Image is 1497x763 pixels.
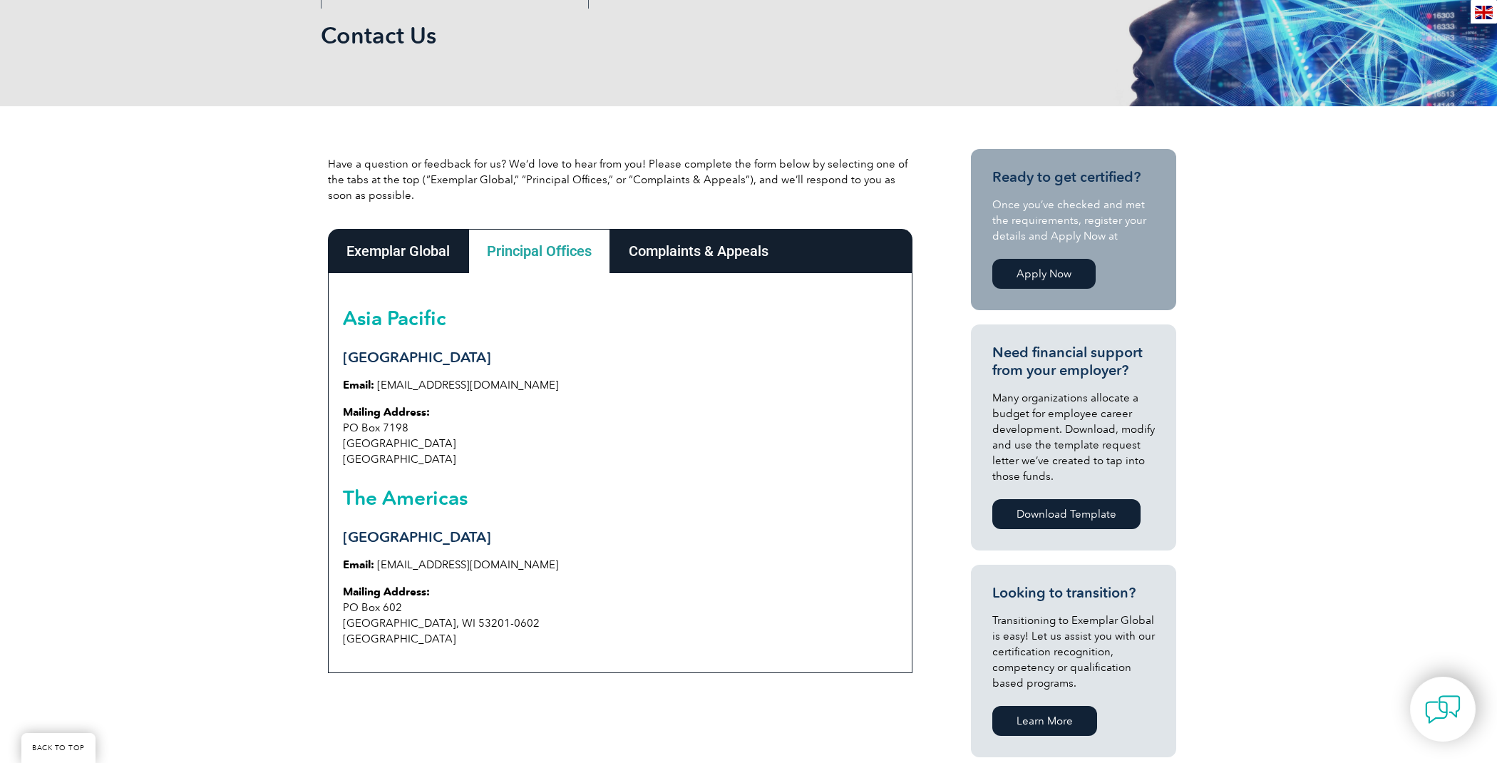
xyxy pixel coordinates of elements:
h3: Looking to transition? [992,584,1155,602]
p: PO Box 7198 [GEOGRAPHIC_DATA] [GEOGRAPHIC_DATA] [343,404,897,467]
a: Learn More [992,706,1097,736]
p: PO Box 602 [GEOGRAPHIC_DATA], WI 53201-0602 [GEOGRAPHIC_DATA] [343,584,897,647]
div: Exemplar Global [328,229,468,273]
img: contact-chat.png [1425,692,1461,727]
h2: Asia Pacific [343,307,897,329]
a: [EMAIL_ADDRESS][DOMAIN_NAME] [377,379,559,391]
h3: [GEOGRAPHIC_DATA] [343,528,897,546]
strong: Email: [343,379,374,391]
strong: Mailing Address: [343,406,430,419]
a: [EMAIL_ADDRESS][DOMAIN_NAME] [377,558,559,571]
h2: The Americas [343,486,897,509]
h3: Need financial support from your employer? [992,344,1155,379]
h3: Ready to get certified? [992,168,1155,186]
h3: [GEOGRAPHIC_DATA] [343,349,897,367]
a: Download Template [992,499,1141,529]
strong: Mailing Address: [343,585,430,598]
div: Complaints & Appeals [610,229,787,273]
a: BACK TO TOP [21,733,96,763]
p: Once you’ve checked and met the requirements, register your details and Apply Now at [992,197,1155,244]
div: Principal Offices [468,229,610,273]
p: Have a question or feedback for us? We’d love to hear from you! Please complete the form below by... [328,156,912,203]
strong: Email: [343,558,374,571]
h1: Contact Us [321,21,868,49]
p: Transitioning to Exemplar Global is easy! Let us assist you with our certification recognition, c... [992,613,1155,691]
p: Many organizations allocate a budget for employee career development. Download, modify and use th... [992,390,1155,484]
img: en [1475,6,1493,19]
a: Apply Now [992,259,1096,289]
